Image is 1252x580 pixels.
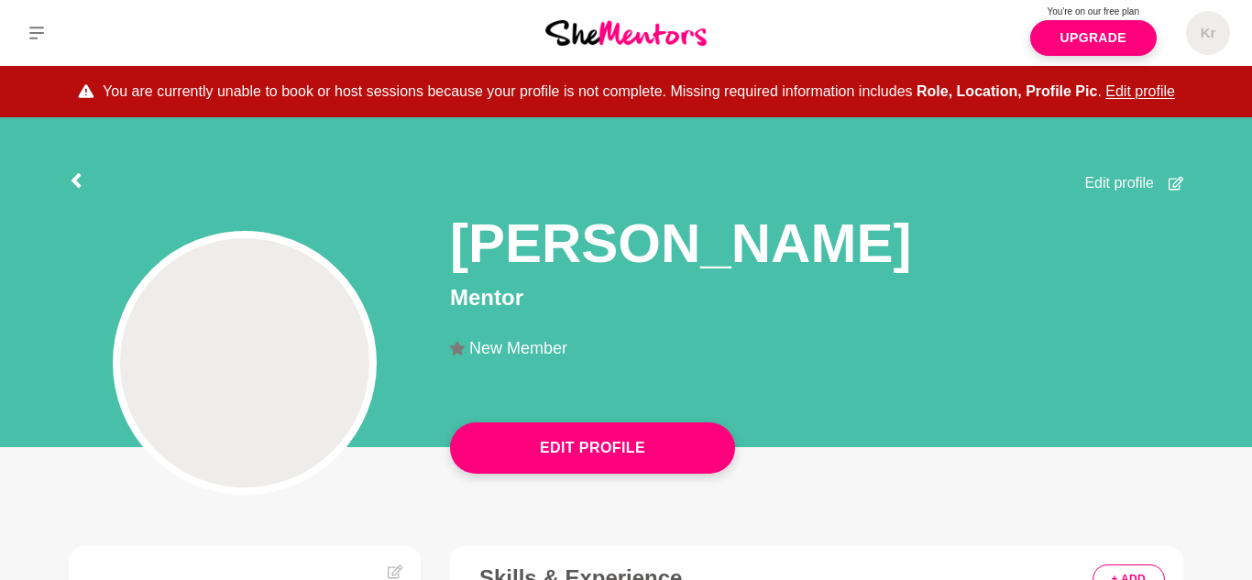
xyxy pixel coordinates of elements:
p: Mentor [450,281,1183,314]
a: Kr [1186,11,1230,55]
span: Edit profile [1084,172,1154,194]
img: She Mentors Logo [545,20,707,45]
h5: Kr [1201,25,1216,42]
strong: role, location, profile pic [917,83,1097,99]
span: You are currently unable to book or host sessions because your profile is not complete. Missing r... [103,81,1175,103]
a: Upgrade [1030,20,1157,56]
h1: [PERSON_NAME] [450,209,911,278]
p: You're on our free plan [1030,5,1157,18]
li: New Member [450,340,582,356]
button: Edit profile [1105,81,1175,103]
button: Edit Profile [450,422,735,474]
